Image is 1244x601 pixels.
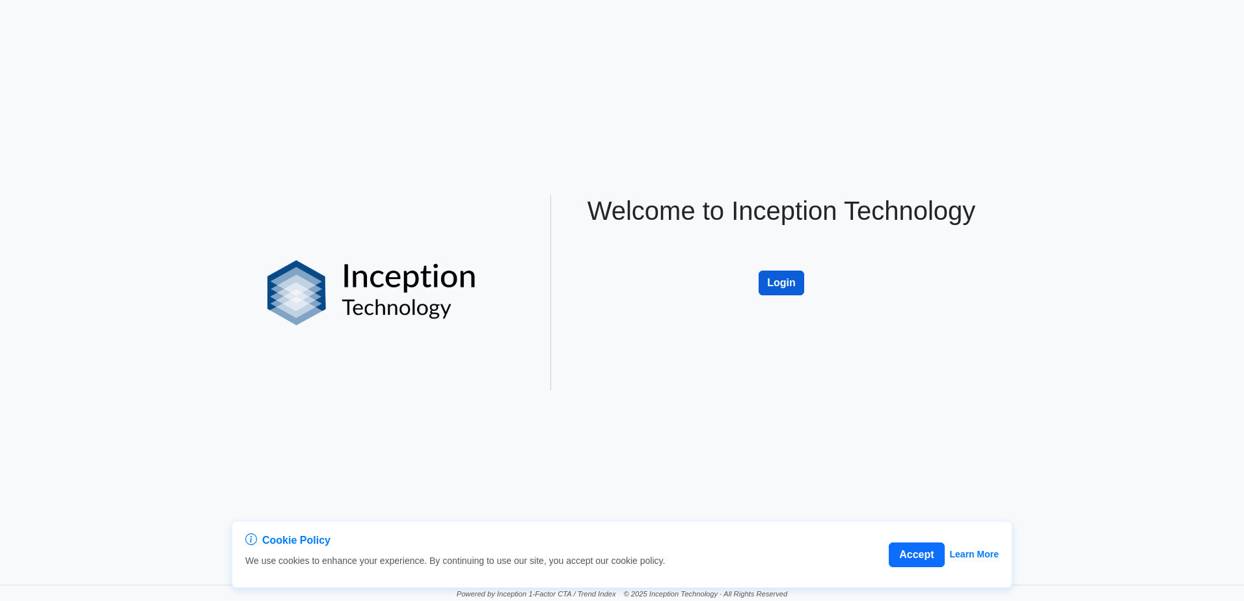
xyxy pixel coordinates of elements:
[889,542,944,567] button: Accept
[245,554,665,568] p: We use cookies to enhance your experience. By continuing to use our site, you accept our cookie p...
[759,257,804,268] a: Login
[575,195,988,226] h1: Welcome to Inception Technology
[267,260,476,325] img: logo%20black.png
[950,548,999,561] a: Learn More
[262,533,331,548] span: Cookie Policy
[759,271,804,295] button: Login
